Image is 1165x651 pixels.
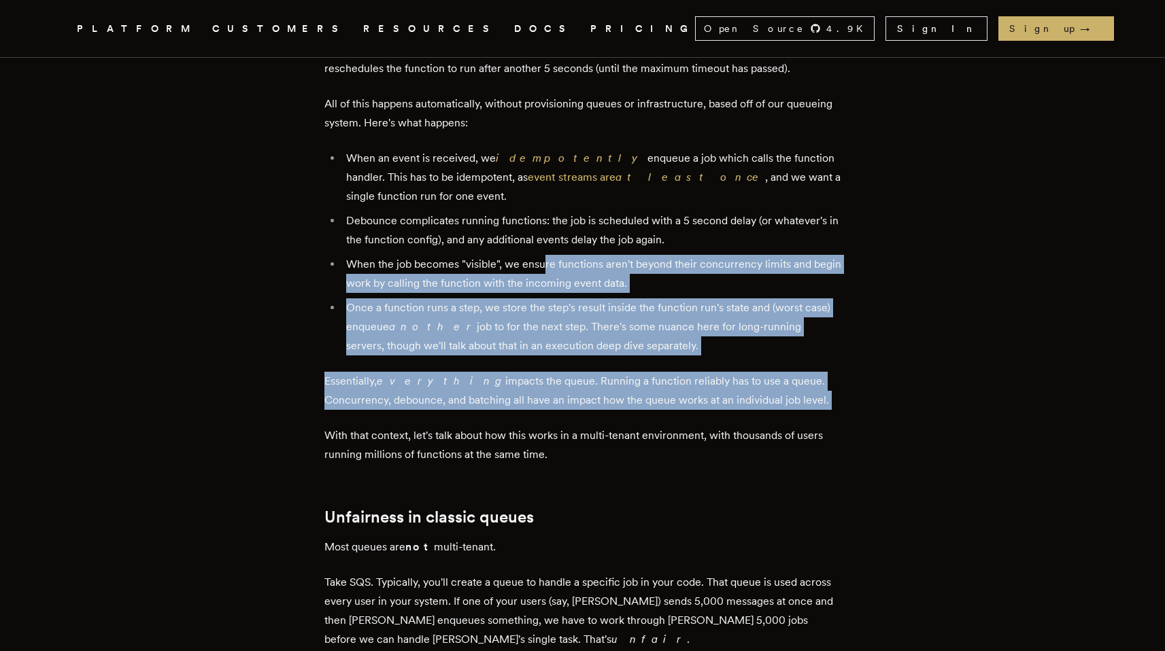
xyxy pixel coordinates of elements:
li: When the job becomes "visible", we ensure functions aren't beyond their concurrency limits and be... [342,255,841,293]
p: Essentially, impacts the queue. Running a function reliably has to use a queue. Concurrency, debo... [324,372,841,410]
li: Once a function runs a step, we store the step's result inside the function run's state and (wors... [342,298,841,355]
h2: Unfairness in classic queues [324,508,841,527]
li: Debounce complicates running functions: the job is scheduled with a 5 second delay (or whatever's... [342,211,841,249]
a: PRICING [590,20,695,37]
em: everything [377,374,505,387]
a: idempotently [496,152,647,164]
button: RESOURCES [363,20,498,37]
a: CUSTOMERS [212,20,347,37]
p: Most queues are multi-tenant. [324,538,841,557]
a: event streams areat least once [528,171,765,183]
span: Open Source [704,22,805,35]
em: unfair [611,633,687,646]
strong: not [405,540,434,553]
em: at least once [615,171,765,183]
button: PLATFORM [77,20,196,37]
p: Take SQS. Typically, you'll create a queue to handle a specific job in your code. That queue is u... [324,573,841,649]
a: DOCS [514,20,574,37]
a: Sign In [885,16,987,41]
p: With that context, let's talk about how this works in a multi-tenant environment, with thousands ... [324,426,841,464]
span: → [1080,22,1103,35]
a: Sign up [998,16,1114,41]
em: another [389,320,477,333]
p: All of this happens automatically, without provisioning queues or infrastructure, based off of ou... [324,94,841,133]
li: When an event is received, we enqueue a job which calls the function handler. This has to be idem... [342,149,841,206]
span: 4.9 K [826,22,871,35]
